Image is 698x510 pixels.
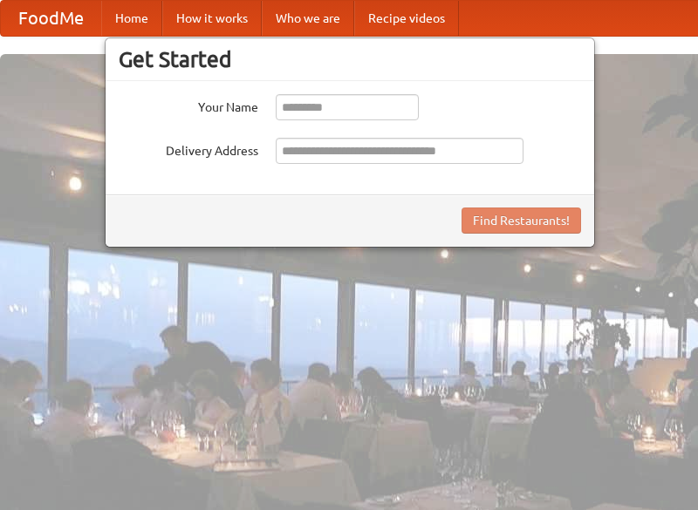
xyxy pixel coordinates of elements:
label: Your Name [119,94,258,116]
label: Delivery Address [119,138,258,160]
button: Find Restaurants! [462,207,581,234]
a: FoodMe [1,1,101,36]
a: Home [101,1,162,36]
a: Recipe videos [354,1,459,36]
h3: Get Started [119,46,581,72]
a: How it works [162,1,262,36]
a: Who we are [262,1,354,36]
